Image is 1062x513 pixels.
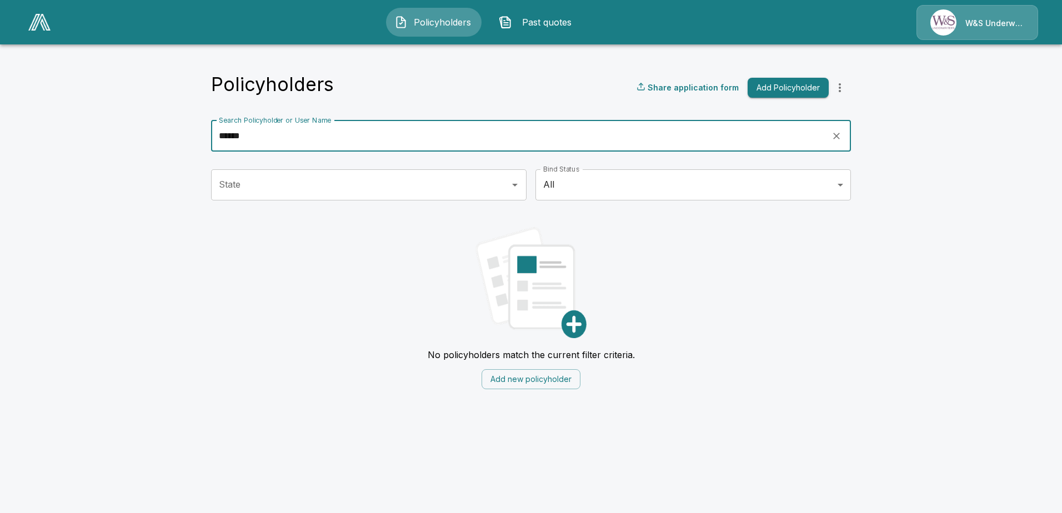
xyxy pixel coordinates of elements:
[535,169,851,200] div: All
[490,8,586,37] button: Past quotes IconPast quotes
[412,16,473,29] span: Policyholders
[219,115,331,125] label: Search Policyholder or User Name
[394,16,408,29] img: Policyholders Icon
[428,349,635,360] p: No policyholders match the current filter criteria.
[743,78,829,98] a: Add Policyholder
[748,78,829,98] button: Add Policyholder
[482,369,580,390] button: Add new policyholder
[828,128,845,144] button: clear search
[648,82,739,93] p: Share application form
[211,73,334,96] h4: Policyholders
[386,8,482,37] button: Policyholders IconPolicyholders
[517,16,578,29] span: Past quotes
[482,373,580,384] a: Add new policyholder
[543,164,579,174] label: Bind Status
[499,16,512,29] img: Past quotes Icon
[507,177,523,193] button: Open
[829,77,851,99] button: more
[28,14,51,31] img: AA Logo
